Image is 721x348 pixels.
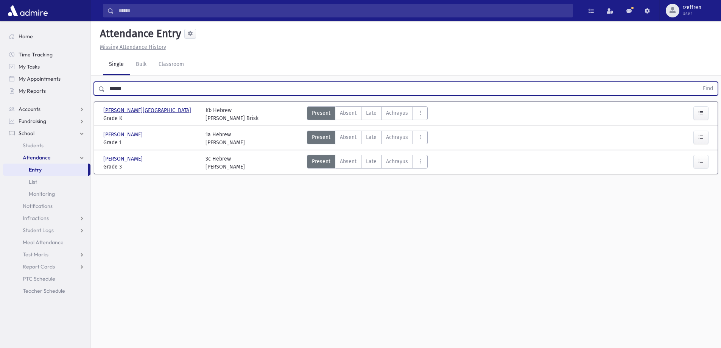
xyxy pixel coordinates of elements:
[3,127,90,139] a: School
[19,63,40,70] span: My Tasks
[3,73,90,85] a: My Appointments
[19,51,53,58] span: Time Tracking
[3,273,90,285] a: PTC Schedule
[23,287,65,294] span: Teacher Schedule
[312,158,330,165] span: Present
[3,188,90,200] a: Monitoring
[3,164,88,176] a: Entry
[3,115,90,127] a: Fundraising
[340,109,357,117] span: Absent
[3,103,90,115] a: Accounts
[103,155,144,163] span: [PERSON_NAME]
[312,133,330,141] span: Present
[23,275,55,282] span: PTC Schedule
[103,106,193,114] span: [PERSON_NAME][GEOGRAPHIC_DATA]
[3,261,90,273] a: Report Cards
[682,5,701,11] span: rzeffren
[103,54,130,75] a: Single
[3,48,90,61] a: Time Tracking
[23,251,48,258] span: Test Marks
[97,27,181,40] h5: Attendance Entry
[340,133,357,141] span: Absent
[3,151,90,164] a: Attendance
[312,109,330,117] span: Present
[3,61,90,73] a: My Tasks
[3,139,90,151] a: Students
[23,239,64,246] span: Meal Attendance
[19,106,40,112] span: Accounts
[3,200,90,212] a: Notifications
[19,87,46,94] span: My Reports
[19,75,61,82] span: My Appointments
[130,54,153,75] a: Bulk
[103,163,198,171] span: Grade 3
[29,178,37,185] span: List
[103,131,144,139] span: [PERSON_NAME]
[23,154,51,161] span: Attendance
[206,106,259,122] div: Kb Hebrew [PERSON_NAME] Brisk
[340,158,357,165] span: Absent
[3,248,90,261] a: Test Marks
[19,33,33,40] span: Home
[3,30,90,42] a: Home
[23,215,49,222] span: Infractions
[19,130,34,137] span: School
[19,118,46,125] span: Fundraising
[366,133,377,141] span: Late
[307,155,428,171] div: AttTypes
[386,158,408,165] span: Achrayus
[206,131,245,147] div: 1a Hebrew [PERSON_NAME]
[3,285,90,297] a: Teacher Schedule
[698,82,718,95] button: Find
[29,166,42,173] span: Entry
[6,3,50,18] img: AdmirePro
[114,4,573,17] input: Search
[206,155,245,171] div: 3c Hebrew [PERSON_NAME]
[3,85,90,97] a: My Reports
[23,203,53,209] span: Notifications
[3,212,90,224] a: Infractions
[23,263,55,270] span: Report Cards
[23,227,54,234] span: Student Logs
[97,44,166,50] a: Missing Attendance History
[386,109,408,117] span: Achrayus
[103,114,198,122] span: Grade K
[100,44,166,50] u: Missing Attendance History
[307,131,428,147] div: AttTypes
[3,236,90,248] a: Meal Attendance
[386,133,408,141] span: Achrayus
[23,142,44,149] span: Students
[366,158,377,165] span: Late
[103,139,198,147] span: Grade 1
[29,190,55,197] span: Monitoring
[3,176,90,188] a: List
[3,224,90,236] a: Student Logs
[682,11,701,17] span: User
[153,54,190,75] a: Classroom
[366,109,377,117] span: Late
[307,106,428,122] div: AttTypes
